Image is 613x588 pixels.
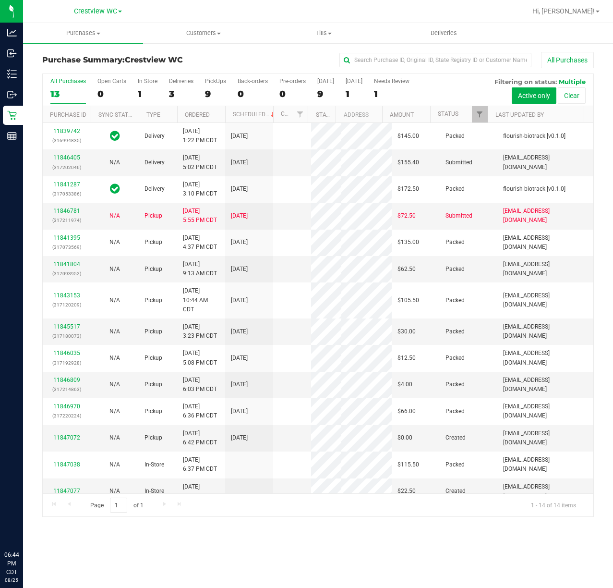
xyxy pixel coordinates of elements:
[74,7,117,15] span: Crestview WC
[292,106,308,122] a: Filter
[144,380,162,389] span: Pickup
[264,23,384,43] a: Tills
[317,78,334,85] div: [DATE]
[397,132,419,141] span: $145.00
[231,380,248,389] span: [DATE]
[445,460,465,469] span: Packed
[144,158,165,167] span: Delivery
[144,407,162,416] span: Pickup
[97,78,126,85] div: Open Carts
[183,429,217,447] span: [DATE] 6:42 PM CDT
[109,327,120,336] button: N/A
[231,238,248,247] span: [DATE]
[7,49,17,58] inline-svg: Inbound
[109,159,120,166] span: Not Applicable
[445,211,472,220] span: Submitted
[390,111,414,118] a: Amount
[231,296,248,305] span: [DATE]
[346,78,362,85] div: [DATE]
[503,207,588,225] span: [EMAIL_ADDRESS][DOMAIN_NAME]
[109,239,120,245] span: Not Applicable
[238,88,268,99] div: 0
[53,350,80,356] a: 11846035
[109,266,120,272] span: Not Applicable
[109,297,120,304] span: Not Applicable
[503,132,565,141] span: flourish-biotrack [v0.1.0]
[445,327,465,336] span: Packed
[138,88,157,99] div: 1
[109,158,120,167] button: N/A
[110,182,120,196] span: In Sync
[48,163,85,172] p: (317202046)
[397,487,416,496] span: $22.50
[144,184,165,194] span: Delivery
[125,55,183,64] span: Crestview WC
[503,429,588,447] span: [EMAIL_ADDRESS][DOMAIN_NAME]
[7,90,17,99] inline-svg: Outbound
[418,29,470,37] span: Deliveries
[50,111,86,118] a: Purchase ID
[53,292,80,299] a: 11843153
[503,291,588,309] span: [EMAIL_ADDRESS][DOMAIN_NAME]
[183,286,219,314] span: [DATE] 10:44 AM CDT
[183,207,217,225] span: [DATE] 5:55 PM CDT
[98,111,135,118] a: Sync Status
[231,433,248,442] span: [DATE]
[48,300,85,309] p: (317120209)
[346,88,362,99] div: 1
[144,433,162,442] span: Pickup
[445,433,466,442] span: Created
[238,78,268,85] div: Back-orders
[109,381,120,388] span: Not Applicable
[445,184,465,194] span: Packed
[231,327,248,336] span: [DATE]
[205,78,226,85] div: PickUps
[109,296,120,305] button: N/A
[532,7,595,15] span: Hi, [PERSON_NAME]!
[523,498,584,512] span: 1 - 14 of 14 items
[438,110,458,117] a: Status
[53,323,80,330] a: 11845517
[397,238,419,247] span: $135.00
[110,129,120,143] span: In Sync
[53,461,80,468] a: 11847038
[53,434,80,441] a: 11847072
[53,128,80,135] a: 11839742
[109,380,120,389] button: N/A
[503,455,588,474] span: [EMAIL_ADDRESS][DOMAIN_NAME]
[503,402,588,420] span: [EMAIL_ADDRESS][DOMAIN_NAME]
[445,296,465,305] span: Packed
[317,88,334,99] div: 9
[503,260,588,278] span: [EMAIL_ADDRESS][DOMAIN_NAME]
[48,216,85,225] p: (317211974)
[445,238,465,247] span: Packed
[374,78,409,85] div: Needs Review
[7,28,17,37] inline-svg: Analytics
[231,184,248,194] span: [DATE]
[503,184,565,194] span: flourish-biotrack [v0.1.0]
[384,23,504,43] a: Deliveries
[144,460,164,469] span: In-Store
[397,433,412,442] span: $0.00
[397,407,416,416] span: $66.00
[138,78,157,85] div: In Store
[231,265,248,274] span: [DATE]
[336,106,382,123] th: Address
[183,322,217,341] span: [DATE] 3:23 PM CDT
[42,56,226,64] h3: Purchase Summary:
[279,78,306,85] div: Pre-orders
[558,87,586,104] button: Clear
[50,78,86,85] div: All Purchases
[109,434,120,441] span: Not Applicable
[445,354,465,363] span: Packed
[316,111,366,118] a: State Registry ID
[109,460,120,469] button: N/A
[109,407,120,416] button: N/A
[445,265,465,274] span: Packed
[183,349,217,367] span: [DATE] 5:08 PM CDT
[97,88,126,99] div: 0
[110,498,127,513] input: 1
[183,260,217,278] span: [DATE] 9:13 AM CDT
[146,111,160,118] a: Type
[50,88,86,99] div: 13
